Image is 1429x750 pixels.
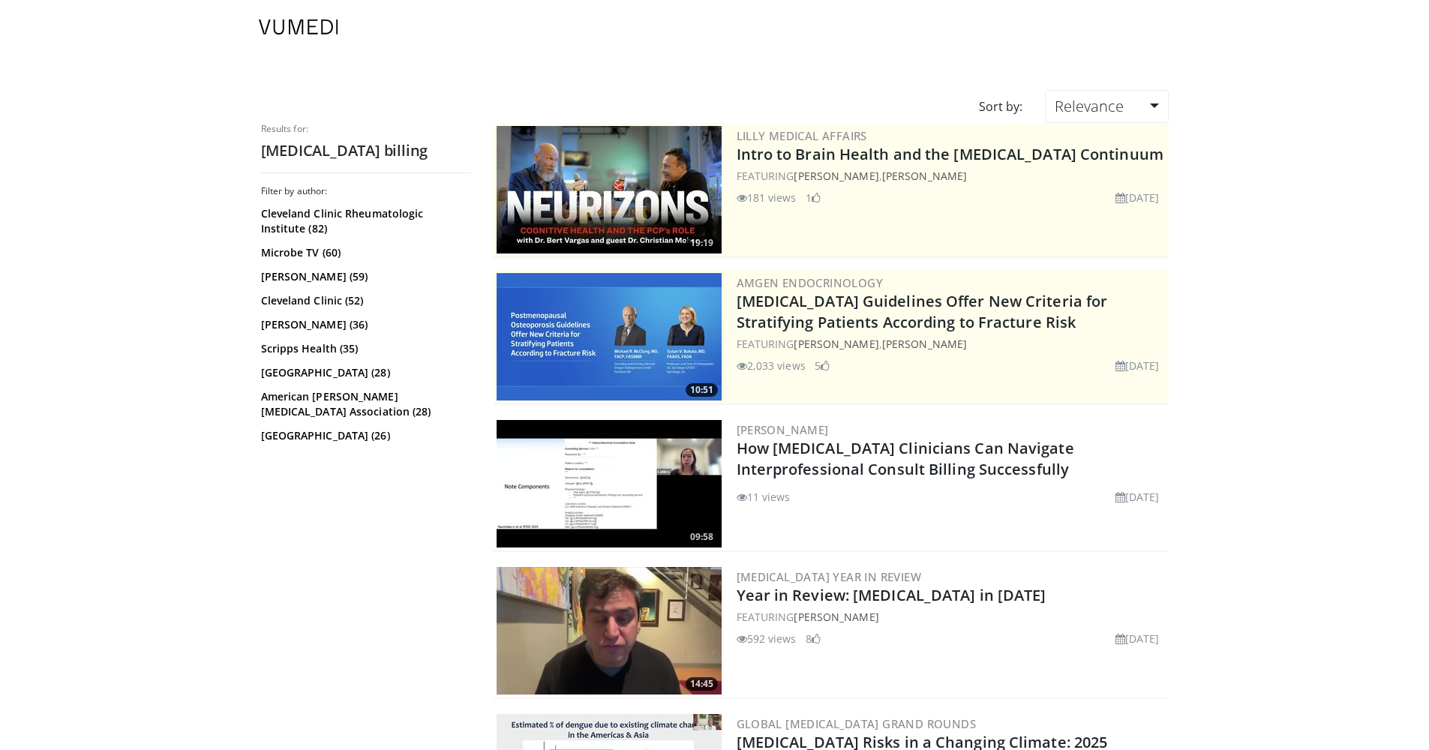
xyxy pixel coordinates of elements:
a: Relevance [1045,90,1168,123]
a: Scripps Health (35) [261,341,467,356]
a: [PERSON_NAME] (36) [261,317,467,332]
img: 7b525459-078d-43af-84f9-5c25155c8fbb.png.300x170_q85_crop-smart_upscale.jpg [497,273,722,400]
li: [DATE] [1115,489,1160,505]
div: FEATURING , [737,336,1166,352]
a: [GEOGRAPHIC_DATA] (26) [261,428,467,443]
a: [PERSON_NAME] [794,169,878,183]
a: [PERSON_NAME] [794,610,878,624]
img: VuMedi Logo [259,19,338,34]
li: 181 views [737,190,797,205]
div: FEATURING , [737,168,1166,184]
a: [MEDICAL_DATA] Year in Review [737,569,922,584]
span: Relevance [1055,96,1124,116]
span: 14:45 [686,677,718,691]
p: Results for: [261,123,471,135]
span: 09:58 [686,530,718,544]
li: [DATE] [1115,631,1160,646]
a: [PERSON_NAME] [882,337,967,351]
span: 10:51 [686,383,718,397]
li: [DATE] [1115,190,1160,205]
a: 10:51 [497,273,722,400]
img: 7f8ef5a6-f3fc-48a6-81e6-1e2ee998fd93.300x170_q85_crop-smart_upscale.jpg [497,420,722,547]
a: Cleveland Clinic (52) [261,293,467,308]
a: Microbe TV (60) [261,245,467,260]
li: [DATE] [1115,358,1160,373]
li: 2,033 views [737,358,806,373]
img: a80fd508-2012-49d4-b73e-1d4e93549e78.png.300x170_q85_crop-smart_upscale.jpg [497,126,722,253]
h2: [MEDICAL_DATA] billing [261,141,471,160]
h3: Filter by author: [261,185,471,197]
li: 8 [806,631,821,646]
a: 09:58 [497,420,722,547]
a: How [MEDICAL_DATA] Clinicians Can Navigate Interprofessional Consult Billing Successfully [737,438,1074,479]
a: Cleveland Clinic Rheumatologic Institute (82) [261,206,467,236]
a: [PERSON_NAME] [737,422,829,437]
li: 5 [815,358,830,373]
a: American [PERSON_NAME][MEDICAL_DATA] Association (28) [261,389,467,419]
span: 19:19 [686,236,718,250]
img: 3341f821-7adc-4c08-9d42-1f6908244eae.300x170_q85_crop-smart_upscale.jpg [497,567,722,694]
li: 592 views [737,631,797,646]
a: Lilly Medical Affairs [737,128,867,143]
li: 1 [806,190,821,205]
li: 11 views [737,489,791,505]
a: [PERSON_NAME] [882,169,967,183]
a: [GEOGRAPHIC_DATA] (28) [261,365,467,380]
a: Global [MEDICAL_DATA] Grand Rounds [737,716,977,731]
div: Sort by: [968,90,1034,123]
div: FEATURING [737,609,1166,625]
a: Amgen Endocrinology [737,275,884,290]
a: 19:19 [497,126,722,253]
a: Year in Review: [MEDICAL_DATA] in [DATE] [737,585,1046,605]
a: Intro to Brain Health and the [MEDICAL_DATA] Continuum [737,144,1163,164]
a: [MEDICAL_DATA] Guidelines Offer New Criteria for Stratifying Patients According to Fracture Risk [737,291,1108,332]
a: [PERSON_NAME] [794,337,878,351]
a: [PERSON_NAME] (59) [261,269,467,284]
a: 14:45 [497,567,722,694]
